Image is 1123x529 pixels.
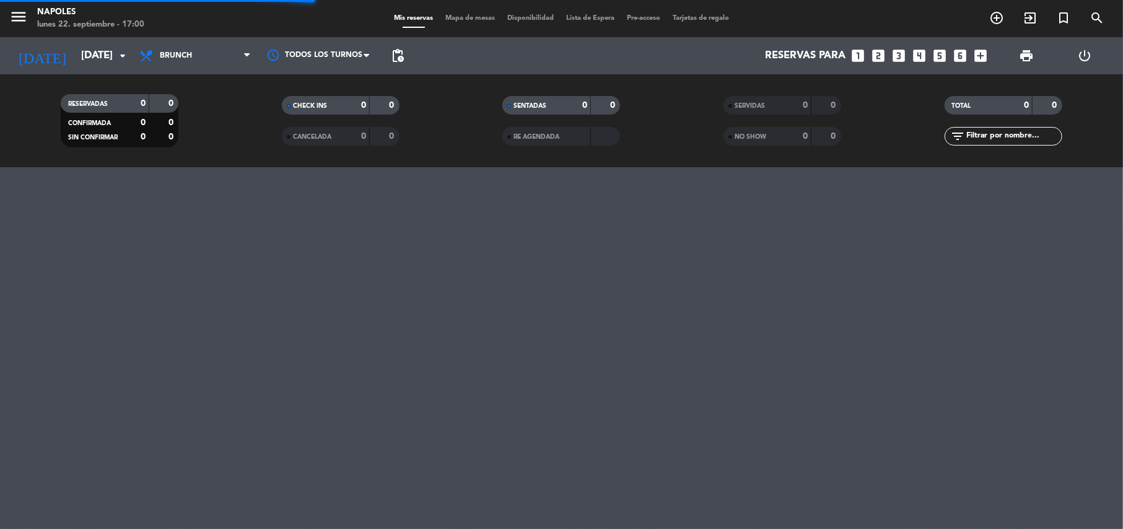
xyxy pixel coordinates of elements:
[501,15,560,22] span: Disponibilidad
[803,101,808,110] strong: 0
[141,99,146,108] strong: 0
[389,101,396,110] strong: 0
[911,48,927,64] i: looks_4
[891,48,907,64] i: looks_3
[293,134,331,140] span: CANCELADA
[932,48,948,64] i: looks_5
[389,132,396,141] strong: 0
[803,132,808,141] strong: 0
[989,11,1004,25] i: add_circle_outline
[513,103,546,109] span: SENTADAS
[388,15,439,22] span: Mis reservas
[850,48,866,64] i: looks_one
[68,134,118,141] span: SIN CONFIRMAR
[735,103,765,109] span: SERVIDAS
[9,42,75,69] i: [DATE]
[37,19,144,31] div: lunes 22. septiembre - 17:00
[831,101,839,110] strong: 0
[765,50,846,62] span: Reservas para
[9,7,28,26] i: menu
[1090,11,1104,25] i: search
[621,15,666,22] span: Pre-acceso
[68,120,111,126] span: CONFIRMADA
[168,133,176,141] strong: 0
[293,103,327,109] span: CHECK INS
[1056,11,1071,25] i: turned_in_not
[966,129,1062,143] input: Filtrar por nombre...
[1052,101,1059,110] strong: 0
[9,7,28,30] button: menu
[582,101,587,110] strong: 0
[870,48,886,64] i: looks_two
[735,134,766,140] span: NO SHOW
[168,118,176,127] strong: 0
[951,129,966,144] i: filter_list
[1019,48,1034,63] span: print
[666,15,735,22] span: Tarjetas de regalo
[390,48,405,63] span: pending_actions
[37,6,144,19] div: Napoles
[952,48,968,64] i: looks_6
[68,101,108,107] span: RESERVADAS
[141,118,146,127] strong: 0
[160,51,192,60] span: Brunch
[1055,37,1114,74] div: LOG OUT
[439,15,501,22] span: Mapa de mesas
[1024,101,1029,110] strong: 0
[115,48,130,63] i: arrow_drop_down
[610,101,618,110] strong: 0
[972,48,989,64] i: add_box
[952,103,971,109] span: TOTAL
[1077,48,1092,63] i: power_settings_new
[560,15,621,22] span: Lista de Espera
[141,133,146,141] strong: 0
[513,134,559,140] span: RE AGENDADA
[831,132,839,141] strong: 0
[168,99,176,108] strong: 0
[1023,11,1038,25] i: exit_to_app
[361,132,366,141] strong: 0
[361,101,366,110] strong: 0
